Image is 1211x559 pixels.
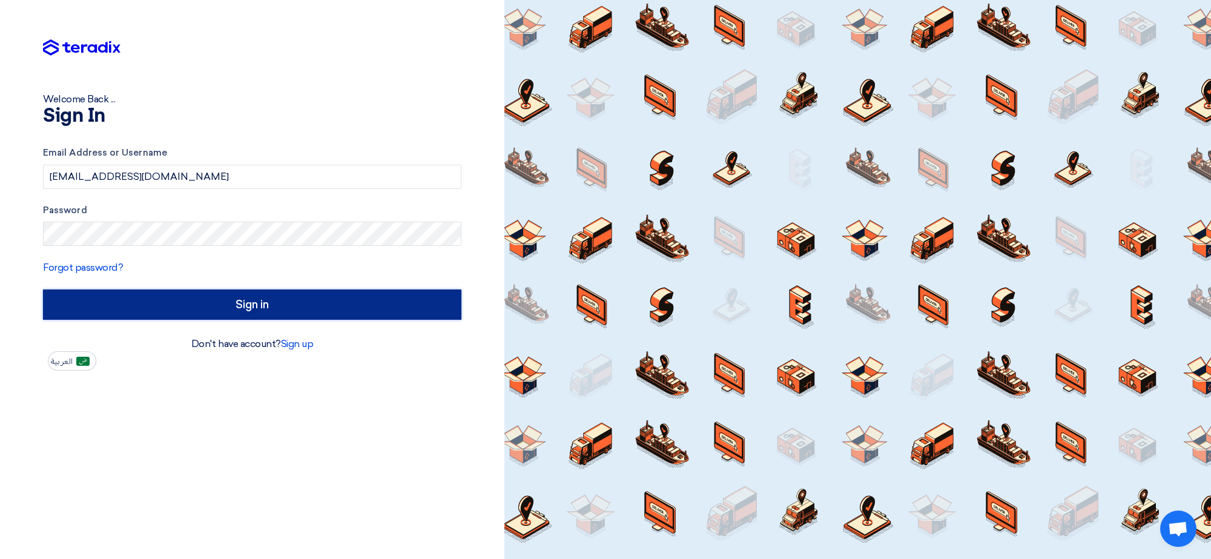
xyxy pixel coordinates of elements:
[43,203,461,217] label: Password
[43,107,461,126] h1: Sign In
[43,262,123,273] a: Forgot password?
[43,92,461,107] div: Welcome Back ...
[43,146,461,160] label: Email Address or Username
[43,337,461,351] div: Don't have account?
[281,338,314,349] a: Sign up
[43,165,461,189] input: Enter your business email or username
[43,289,461,320] input: Sign in
[48,351,96,371] button: العربية
[51,357,73,366] span: العربية
[43,39,120,56] img: Teradix logo
[76,357,90,366] img: ar-AR.png
[1160,511,1196,547] div: Open chat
